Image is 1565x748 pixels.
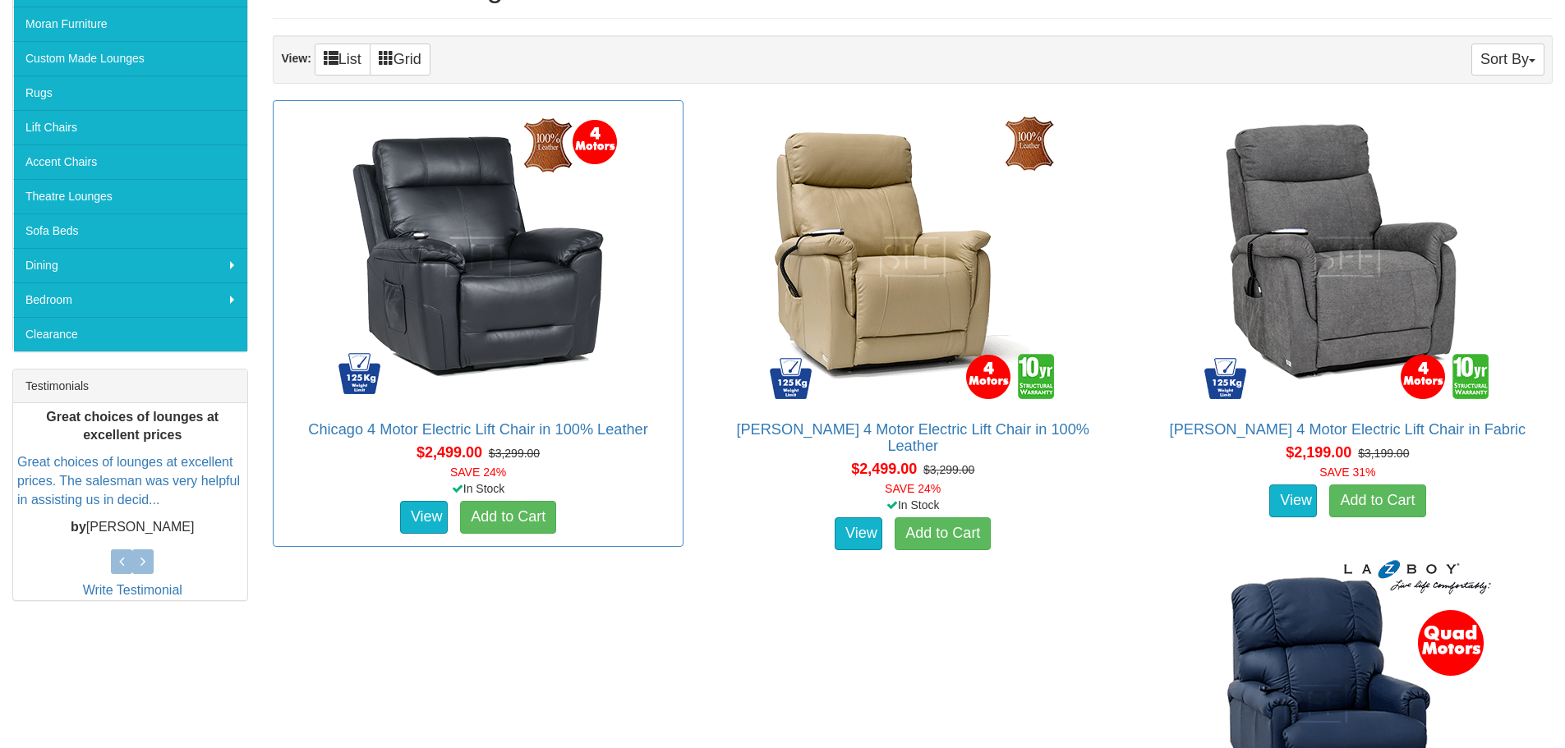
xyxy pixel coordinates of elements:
[13,41,247,76] a: Custom Made Lounges
[417,444,482,461] span: $2,499.00
[1319,466,1375,479] font: SAVE 31%
[13,110,247,145] a: Lift Chairs
[13,213,247,248] a: Sofa Beds
[450,466,506,479] font: SAVE 24%
[1286,444,1351,461] span: $2,199.00
[400,501,448,534] a: View
[1471,44,1544,76] button: Sort By
[885,482,941,495] font: SAVE 24%
[71,520,86,534] b: by
[489,447,540,460] del: $3,299.00
[13,7,247,41] a: Moran Furniture
[851,461,917,477] span: $2,499.00
[13,248,247,282] a: Dining
[13,369,247,403] div: Testimonials
[269,480,686,497] div: In Stock
[1170,421,1526,438] a: [PERSON_NAME] 4 Motor Electric Lift Chair in Fabric
[370,44,430,76] a: Grid
[1199,109,1495,405] img: Dalton 4 Motor Electric Lift Chair in Fabric
[923,463,974,476] del: $3,299.00
[13,282,247,317] a: Bedroom
[83,583,182,597] a: Write Testimonial
[736,421,1089,454] a: [PERSON_NAME] 4 Motor Electric Lift Chair in 100% Leather
[13,179,247,213] a: Theatre Lounges
[13,145,247,179] a: Accent Chairs
[13,317,247,351] a: Clearance
[17,518,247,537] p: [PERSON_NAME]
[1358,447,1409,460] del: $3,199.00
[1269,484,1317,517] a: View
[13,76,247,110] a: Rugs
[1329,484,1425,517] a: Add to Cart
[315,44,371,76] a: List
[46,410,219,443] b: Great choices of lounges at excellent prices
[895,517,991,550] a: Add to Cart
[308,421,647,438] a: Chicago 4 Motor Electric Lift Chair in 100% Leather
[281,52,311,65] strong: View:
[705,497,1121,513] div: In Stock
[330,109,626,405] img: Chicago 4 Motor Electric Lift Chair in 100% Leather
[460,501,556,534] a: Add to Cart
[765,109,1061,405] img: Dalton 4 Motor Electric Lift Chair in 100% Leather
[17,456,240,507] a: Great choices of lounges at excellent prices. The salesman was very helpful in assisting us in de...
[835,517,882,550] a: View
